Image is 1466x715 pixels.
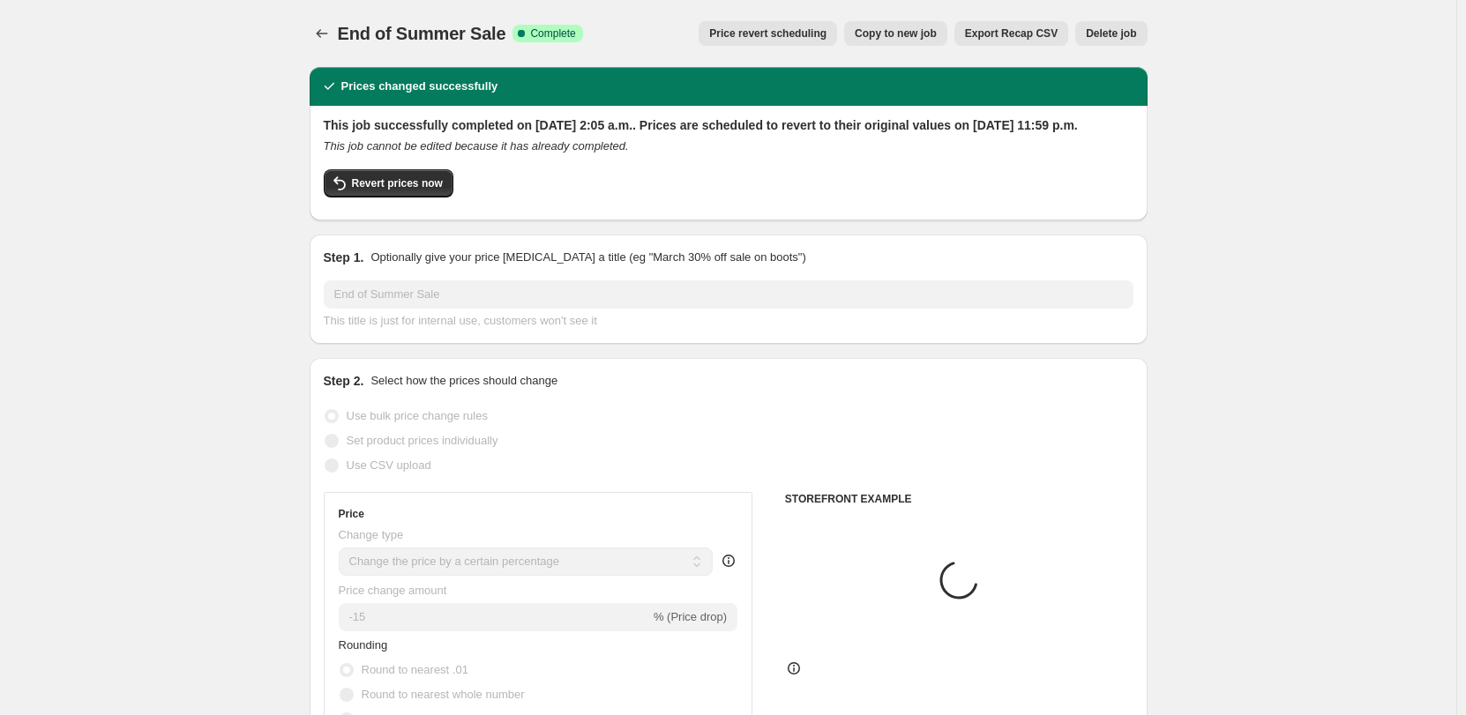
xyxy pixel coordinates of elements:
[310,21,334,46] button: Price change jobs
[324,372,364,390] h2: Step 2.
[347,409,488,422] span: Use bulk price change rules
[654,610,727,623] span: % (Price drop)
[339,507,364,521] h3: Price
[324,169,453,197] button: Revert prices now
[339,528,404,541] span: Change type
[855,26,937,41] span: Copy to new job
[785,492,1133,506] h6: STOREFRONT EXAMPLE
[347,434,498,447] span: Set product prices individually
[530,26,575,41] span: Complete
[362,688,525,701] span: Round to nearest whole number
[965,26,1058,41] span: Export Recap CSV
[370,372,557,390] p: Select how the prices should change
[324,314,597,327] span: This title is just for internal use, customers won't see it
[339,603,650,631] input: -15
[339,638,388,652] span: Rounding
[699,21,837,46] button: Price revert scheduling
[362,663,468,676] span: Round to nearest .01
[347,458,431,472] span: Use CSV upload
[341,78,498,95] h2: Prices changed successfully
[370,249,805,266] p: Optionally give your price [MEDICAL_DATA] a title (eg "March 30% off sale on boots")
[339,584,447,597] span: Price change amount
[324,139,629,153] i: This job cannot be edited because it has already completed.
[709,26,826,41] span: Price revert scheduling
[1086,26,1136,41] span: Delete job
[954,21,1068,46] button: Export Recap CSV
[338,24,506,43] span: End of Summer Sale
[352,176,443,190] span: Revert prices now
[324,280,1133,309] input: 30% off holiday sale
[844,21,947,46] button: Copy to new job
[720,552,737,570] div: help
[324,116,1133,134] h2: This job successfully completed on [DATE] 2:05 a.m.. Prices are scheduled to revert to their orig...
[1075,21,1147,46] button: Delete job
[324,249,364,266] h2: Step 1.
